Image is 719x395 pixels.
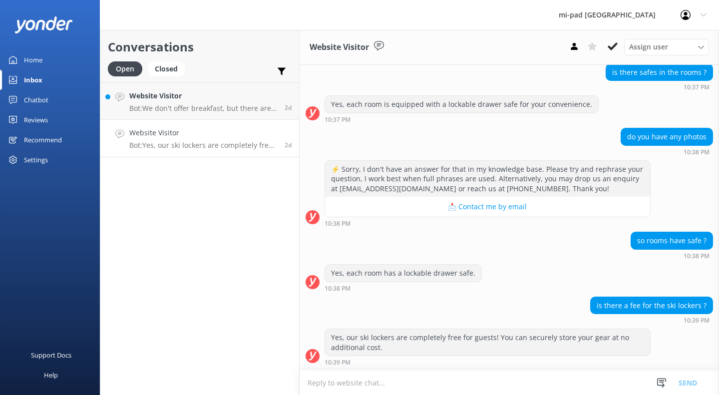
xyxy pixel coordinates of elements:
div: Yes, each room is equipped with a lockable drawer safe for your convenience. [325,96,598,113]
span: 04:28am 10-Aug-2025 (UTC +12:00) Pacific/Auckland [285,103,292,112]
div: Support Docs [31,345,71,365]
div: Inbox [24,70,42,90]
div: 10:37pm 09-Aug-2025 (UTC +12:00) Pacific/Auckland [606,83,713,90]
div: 10:39pm 09-Aug-2025 (UTC +12:00) Pacific/Auckland [325,359,651,366]
div: so rooms have safe ? [631,232,713,249]
div: 10:38pm 09-Aug-2025 (UTC +12:00) Pacific/Auckland [621,148,713,155]
strong: 10:39 PM [325,360,351,366]
div: Chatbot [24,90,48,110]
h4: Website Visitor [129,90,277,101]
div: Assign User [624,39,709,55]
div: 10:39pm 09-Aug-2025 (UTC +12:00) Pacific/Auckland [590,317,713,324]
div: 10:37pm 09-Aug-2025 (UTC +12:00) Pacific/Auckland [325,116,599,123]
strong: 10:38 PM [684,149,710,155]
div: Yes, our ski lockers are completely free for guests! You can securely store your gear at no addit... [325,329,650,356]
div: Yes, each room has a lockable drawer safe. [325,265,481,282]
div: Reviews [24,110,48,130]
h2: Conversations [108,37,292,56]
a: Website VisitorBot:We don't offer breakfast, but there are over 100 bars and restaurants within 5... [100,82,299,120]
div: ⚡ Sorry, I don't have an answer for that in my knowledge base. Please try and rephrase your quest... [325,161,650,197]
h4: Website Visitor [129,127,277,138]
div: Closed [147,61,185,76]
p: Bot: Yes, our ski lockers are completely free for guests! You can securely store your gear at no ... [129,141,277,150]
button: 📩 Contact me by email [325,197,650,217]
div: 10:38pm 09-Aug-2025 (UTC +12:00) Pacific/Auckland [325,220,651,227]
div: do you have any photos [621,128,713,145]
div: Settings [24,150,48,170]
a: Open [108,63,147,74]
span: Assign user [629,41,668,52]
strong: 10:37 PM [325,117,351,123]
strong: 10:38 PM [684,253,710,259]
div: 10:38pm 09-Aug-2025 (UTC +12:00) Pacific/Auckland [631,252,713,259]
div: is there safes in the rooms ? [606,64,713,81]
h3: Website Visitor [310,41,369,54]
div: 10:38pm 09-Aug-2025 (UTC +12:00) Pacific/Auckland [325,285,482,292]
span: 10:39pm 09-Aug-2025 (UTC +12:00) Pacific/Auckland [285,141,292,149]
div: Open [108,61,142,76]
strong: 10:37 PM [684,84,710,90]
a: Website VisitorBot:Yes, our ski lockers are completely free for guests! You can securely store yo... [100,120,299,157]
div: is there a fee for the ski lockers ? [591,297,713,314]
strong: 10:38 PM [325,286,351,292]
p: Bot: We don't offer breakfast, but there are over 100 bars and restaurants within 500 metres of m... [129,104,277,113]
div: Recommend [24,130,62,150]
strong: 10:38 PM [325,221,351,227]
div: Home [24,50,42,70]
strong: 10:39 PM [684,318,710,324]
img: yonder-white-logo.png [15,16,72,33]
div: Help [44,365,58,385]
a: Closed [147,63,190,74]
